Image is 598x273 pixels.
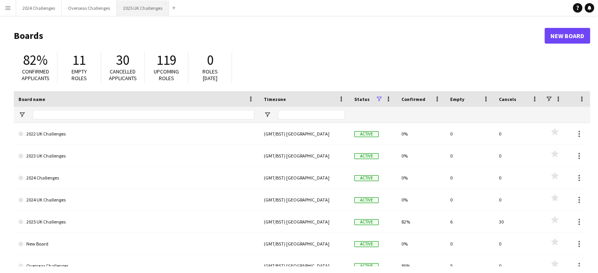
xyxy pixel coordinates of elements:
[397,167,445,189] div: 0%
[354,219,379,225] span: Active
[494,211,543,233] div: 30
[354,131,379,137] span: Active
[397,189,445,211] div: 0%
[445,145,494,167] div: 0
[354,241,379,247] span: Active
[22,68,50,82] span: Confirmed applicants
[62,0,117,16] button: Overseas Challenges
[445,167,494,189] div: 0
[354,197,379,203] span: Active
[259,145,350,167] div: (GMT/BST) [GEOGRAPHIC_DATA]
[401,96,425,102] span: Confirmed
[354,175,379,181] span: Active
[18,96,45,102] span: Board name
[18,167,254,189] a: 2024 Challenges
[259,211,350,233] div: (GMT/BST) [GEOGRAPHIC_DATA]
[259,189,350,211] div: (GMT/BST) [GEOGRAPHIC_DATA]
[117,0,169,16] button: 2025 UK Challenges
[202,68,218,82] span: Roles [DATE]
[397,145,445,167] div: 0%
[72,68,87,82] span: Empty roles
[445,211,494,233] div: 6
[116,51,129,69] span: 30
[154,68,179,82] span: Upcoming roles
[278,110,345,119] input: Timezone Filter Input
[264,96,286,102] span: Timezone
[445,123,494,145] div: 0
[109,68,137,82] span: Cancelled applicants
[354,96,370,102] span: Status
[18,189,254,211] a: 2024 UK Challenges
[397,123,445,145] div: 0%
[494,123,543,145] div: 0
[18,145,254,167] a: 2023 UK Challenges
[259,123,350,145] div: (GMT/BST) [GEOGRAPHIC_DATA]
[23,51,48,69] span: 82%
[33,110,254,119] input: Board name Filter Input
[494,167,543,189] div: 0
[397,211,445,233] div: 82%
[494,145,543,167] div: 0
[494,233,543,255] div: 0
[450,96,464,102] span: Empty
[18,211,254,233] a: 2025 UK Challenges
[545,28,590,44] a: New Board
[18,233,254,255] a: New Board
[264,111,271,118] button: Open Filter Menu
[259,233,350,255] div: (GMT/BST) [GEOGRAPHIC_DATA]
[354,263,379,269] span: Active
[18,123,254,145] a: 2022 UK Challenges
[397,233,445,255] div: 0%
[207,51,213,69] span: 0
[72,51,86,69] span: 11
[494,189,543,211] div: 0
[499,96,516,102] span: Cancels
[354,153,379,159] span: Active
[259,167,350,189] div: (GMT/BST) [GEOGRAPHIC_DATA]
[14,30,545,42] h1: Boards
[445,233,494,255] div: 0
[156,51,177,69] span: 119
[445,189,494,211] div: 0
[16,0,62,16] button: 2024 Challenges
[18,111,26,118] button: Open Filter Menu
